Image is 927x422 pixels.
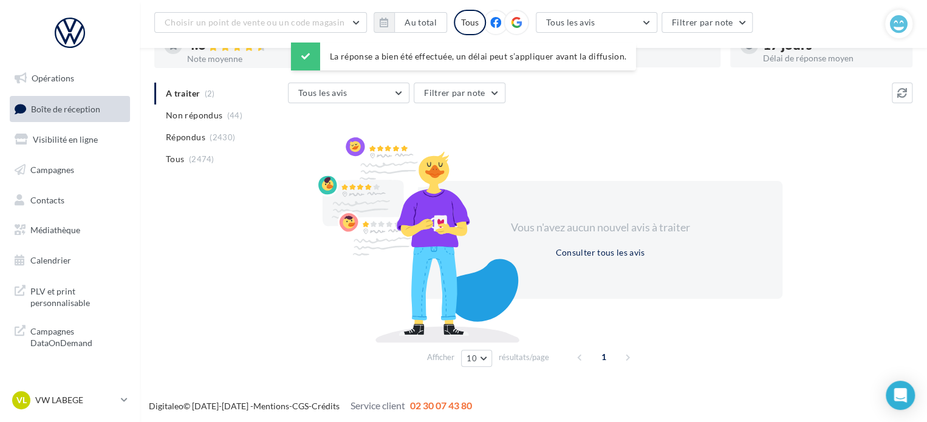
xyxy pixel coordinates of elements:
span: Campagnes [30,165,74,175]
span: Contacts [30,194,64,205]
span: Choisir un point de vente ou un code magasin [165,17,344,27]
span: PLV et print personnalisable [30,283,125,309]
span: Non répondus [166,109,222,121]
a: VL VW LABEGE [10,389,130,412]
button: Tous les avis [288,83,409,103]
button: Consulter tous les avis [550,245,649,260]
button: Choisir un point de vente ou un code magasin [154,12,367,33]
a: Médiathèque [7,217,132,243]
a: Mentions [253,401,289,411]
a: Visibilité en ligne [7,127,132,152]
span: Répondus [166,131,205,143]
div: La réponse a bien été effectuée, un délai peut s’appliquer avant la diffusion. [291,43,636,70]
span: Service client [351,400,405,411]
div: Vous n'avez aucun nouvel avis à traiter [496,220,705,236]
span: Tous les avis [298,87,347,98]
p: VW LABEGE [35,394,116,406]
span: © [DATE]-[DATE] - - - [149,401,472,411]
span: Tous les avis [546,17,595,27]
span: Opérations [32,73,74,83]
span: Boîte de réception [31,103,100,114]
div: 4.6 [187,38,327,52]
span: VL [16,394,27,406]
div: Délai de réponse moyen [763,54,903,63]
button: Filtrer par note [662,12,753,33]
span: Calendrier [30,255,71,265]
span: Afficher [427,352,454,363]
span: (44) [227,111,242,120]
span: (2474) [189,154,214,164]
a: Boîte de réception [7,96,132,122]
div: Note moyenne [187,55,327,63]
span: résultats/page [499,352,549,363]
button: 10 [461,350,492,367]
div: Tous [454,10,486,35]
a: CGS [292,401,309,411]
div: Taux de réponse [571,54,711,63]
a: Campagnes DataOnDemand [7,318,132,354]
span: Médiathèque [30,225,80,235]
div: 17 jours [763,38,903,52]
button: Au total [374,12,447,33]
span: (2430) [210,132,235,142]
a: Digitaleo [149,401,183,411]
span: Visibilité en ligne [33,134,98,145]
span: Tous [166,153,184,165]
span: 02 30 07 43 80 [410,400,472,411]
a: Opérations [7,66,132,91]
span: Campagnes DataOnDemand [30,323,125,349]
button: Au total [394,12,447,33]
a: Calendrier [7,248,132,273]
a: Crédits [312,401,340,411]
a: Campagnes [7,157,132,183]
div: Open Intercom Messenger [886,381,915,410]
a: Contacts [7,188,132,213]
a: PLV et print personnalisable [7,278,132,314]
span: 1 [594,347,614,367]
span: 10 [467,353,477,363]
button: Filtrer par note [414,83,505,103]
button: Tous les avis [536,12,657,33]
